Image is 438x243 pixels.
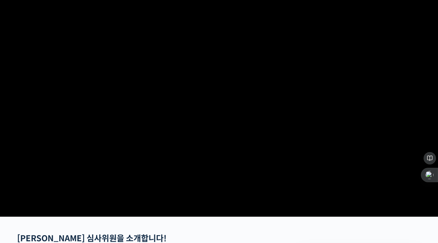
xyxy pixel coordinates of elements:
[106,197,114,202] span: 설정
[88,186,131,203] a: 설정
[2,186,45,203] a: 홈
[22,197,26,202] span: 홈
[63,197,71,202] span: 대화
[45,186,88,203] a: 대화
